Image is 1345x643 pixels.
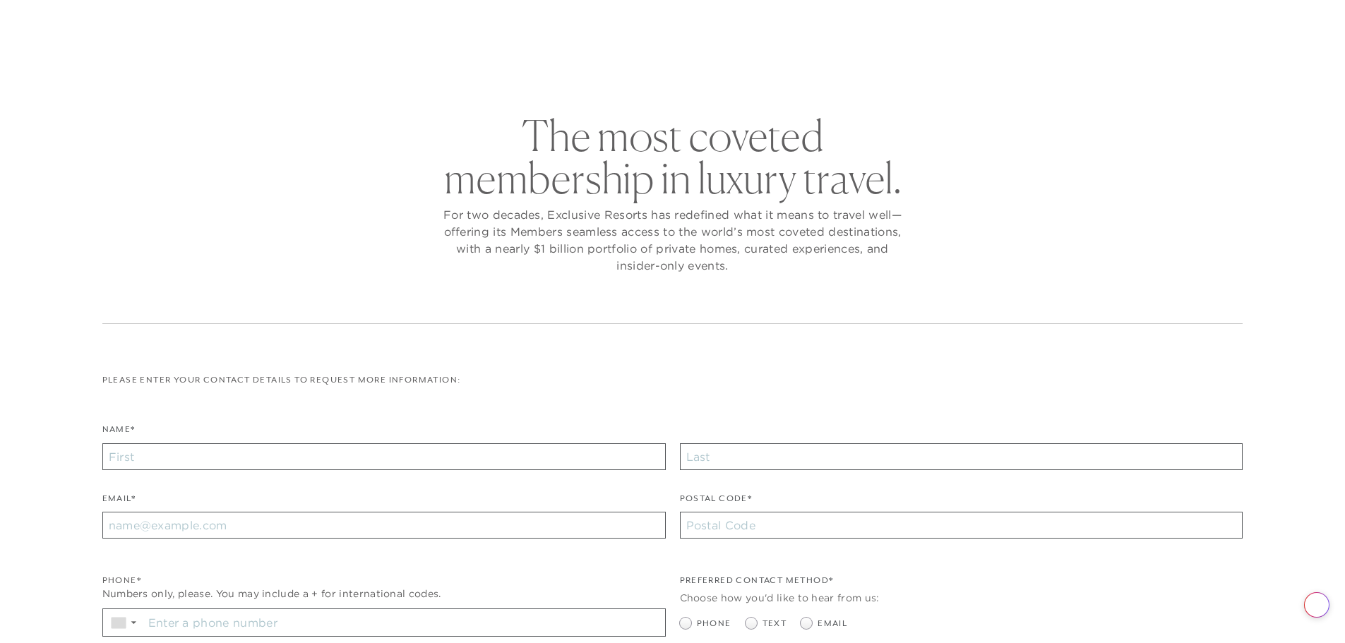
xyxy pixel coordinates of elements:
label: Name* [102,423,136,443]
input: name@example.com [102,512,666,539]
a: Get Started [56,16,118,28]
div: Choose how you'd like to hear from us: [680,591,1243,606]
div: Country Code Selector [103,609,143,636]
a: Membership [640,45,727,86]
input: Enter a phone number [143,609,665,636]
span: Phone [697,617,731,630]
span: Email [818,617,847,630]
h2: The most coveted membership in luxury travel. [440,114,906,199]
a: Member Login [1182,16,1252,28]
label: Postal Code* [680,492,753,512]
span: ▼ [129,618,138,627]
p: For two decades, Exclusive Resorts has redefined what it means to travel well—offering its Member... [440,206,906,274]
div: Numbers only, please. You may include a + for international codes. [102,587,666,601]
input: Postal Code [680,512,1243,539]
a: Community [748,45,835,86]
a: The Collection [510,45,618,86]
label: Email* [102,492,136,512]
span: Text [763,617,787,630]
input: First [102,443,666,470]
p: Please enter your contact details to request more information: [102,373,1243,387]
legend: Preferred Contact Method* [680,574,834,594]
div: Phone* [102,574,666,587]
input: Last [680,443,1243,470]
